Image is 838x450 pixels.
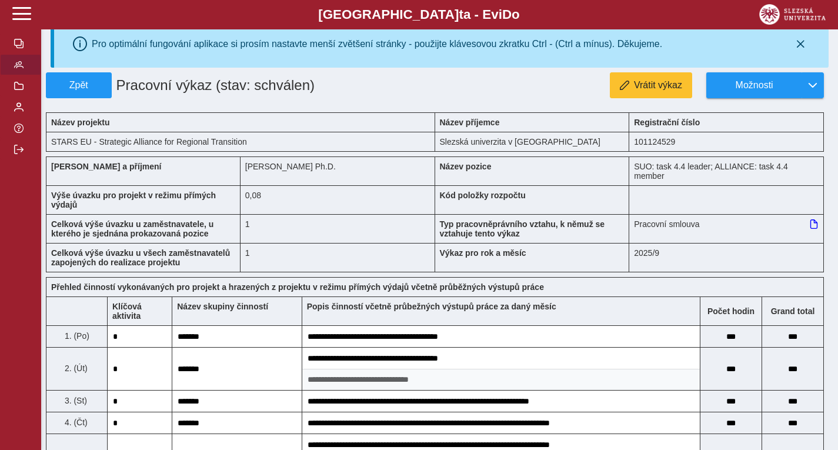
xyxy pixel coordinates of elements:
[92,39,662,49] div: Pro optimální fungování aplikace si prosím nastavte menší zvětšení stránky - použijte klávesovou ...
[629,132,824,152] div: 101124529
[241,243,435,272] div: 1
[634,80,682,91] span: Vrátit výkaz
[241,185,435,214] div: 0,64 h / den. 3,2 h / týden.
[716,80,792,91] span: Možnosti
[440,248,526,258] b: Výkaz pro rok a měsíc
[46,72,112,98] button: Zpět
[112,302,142,321] b: Klíčová aktivita
[759,4,826,25] img: logo_web_su.png
[51,162,161,171] b: [PERSON_NAME] a příjmení
[62,396,87,405] span: 3. (St)
[51,80,106,91] span: Zpět
[62,418,88,427] span: 4. (Čt)
[629,214,824,243] div: Pracovní smlouva
[307,302,556,311] b: Popis činností včetně průbežných výstupů práce za daný měsíc
[440,191,526,200] b: Kód položky rozpočtu
[241,156,435,185] div: [PERSON_NAME] Ph.D.
[502,7,512,22] span: D
[629,243,824,272] div: 2025/9
[440,118,500,127] b: Název příjemce
[177,302,268,311] b: Název skupiny činností
[440,162,492,171] b: Název pozice
[51,282,544,292] b: Přehled činností vykonávaných pro projekt a hrazených z projektu v režimu přímých výdajů včetně p...
[35,7,803,22] b: [GEOGRAPHIC_DATA] a - Evi
[62,364,88,373] span: 2. (Út)
[610,72,692,98] button: Vrátit výkaz
[51,191,216,209] b: Výše úvazku pro projekt v režimu přímých výdajů
[440,219,605,238] b: Typ pracovněprávního vztahu, k němuž se vztahuje tento výkaz
[706,72,802,98] button: Možnosti
[241,214,435,243] div: 1
[512,7,520,22] span: o
[51,219,213,238] b: Celková výše úvazku u zaměstnavatele, u kterého je sjednána prokazovaná pozice
[762,306,823,316] b: Suma za den přes všechny výkazy
[46,132,435,152] div: STARS EU - Strategic Alliance for Regional Transition
[112,72,374,98] h1: Pracovní výkaz (stav: schválen)
[459,7,463,22] span: t
[629,156,824,185] div: SUO: task 4.4 leader; ALLIANCE: task 4.4 member
[51,248,230,267] b: Celková výše úvazku u všech zaměstnavatelů zapojených do realizace projektu
[51,118,110,127] b: Název projektu
[435,132,630,152] div: Slezská univerzita v [GEOGRAPHIC_DATA]
[62,331,89,341] span: 1. (Po)
[634,118,700,127] b: Registrační číslo
[700,306,762,316] b: Počet hodin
